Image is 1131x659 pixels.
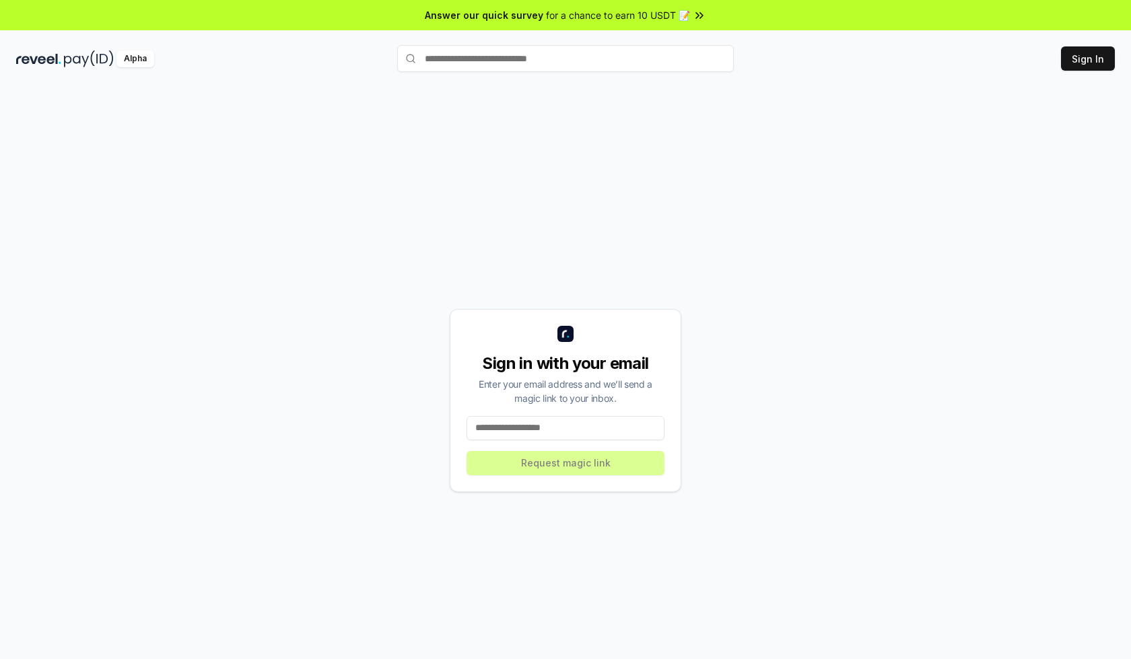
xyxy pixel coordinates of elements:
[116,50,154,67] div: Alpha
[64,50,114,67] img: pay_id
[425,8,543,22] span: Answer our quick survey
[467,353,664,374] div: Sign in with your email
[467,377,664,405] div: Enter your email address and we’ll send a magic link to your inbox.
[16,50,61,67] img: reveel_dark
[557,326,574,342] img: logo_small
[1061,46,1115,71] button: Sign In
[546,8,690,22] span: for a chance to earn 10 USDT 📝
